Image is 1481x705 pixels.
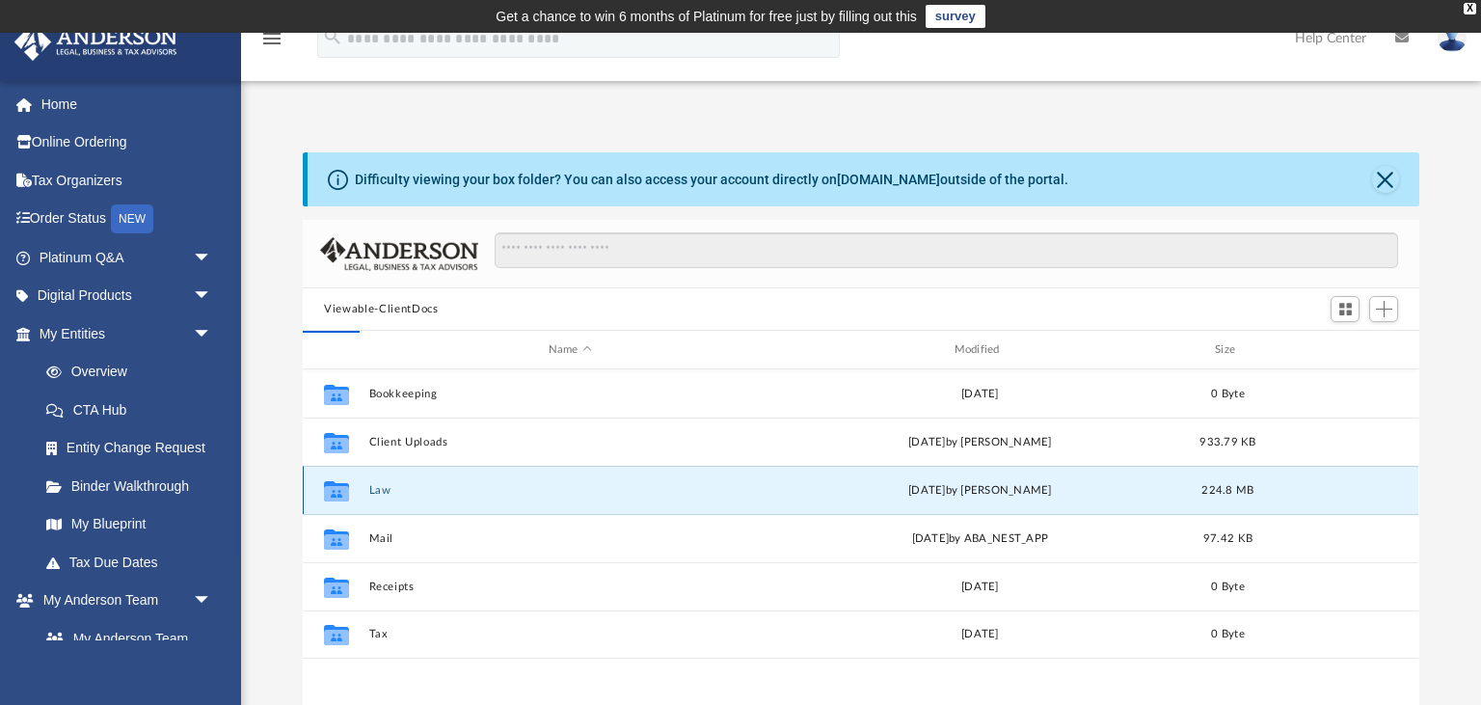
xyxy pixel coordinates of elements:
[779,579,1181,596] div: [DATE]
[1202,485,1254,496] span: 224.8 MB
[324,301,438,318] button: Viewable-ClientDocs
[369,581,771,593] button: Receipts
[13,85,241,123] a: Home
[13,277,241,315] a: Digital Productsarrow_drop_down
[193,238,231,278] span: arrow_drop_down
[13,582,231,620] a: My Anderson Teamarrow_drop_down
[779,626,1181,643] div: [DATE]
[27,391,241,429] a: CTA Hub
[13,123,241,162] a: Online Ordering
[369,388,771,400] button: Bookkeeping
[369,436,771,448] button: Client Uploads
[496,5,917,28] div: Get a chance to win 6 months of Platinum for free just by filling out this
[13,238,241,277] a: Platinum Q&Aarrow_drop_down
[779,341,1181,359] div: Modified
[1276,341,1411,359] div: id
[368,341,770,359] div: Name
[369,484,771,497] button: Law
[13,161,241,200] a: Tax Organizers
[13,314,241,353] a: My Entitiesarrow_drop_down
[779,434,1181,451] div: [DATE] by [PERSON_NAME]
[1190,341,1267,359] div: Size
[27,505,231,544] a: My Blueprint
[779,482,1181,500] div: [DATE] by [PERSON_NAME]
[27,429,241,468] a: Entity Change Request
[27,353,241,392] a: Overview
[1212,582,1246,592] span: 0 Byte
[355,170,1068,190] div: Difficulty viewing your box folder? You can also access your account directly on outside of the p...
[1212,389,1246,399] span: 0 Byte
[193,314,231,354] span: arrow_drop_down
[27,619,222,658] a: My Anderson Team
[13,200,241,239] a: Order StatusNEW
[837,172,940,187] a: [DOMAIN_NAME]
[260,27,283,50] i: menu
[1331,296,1360,323] button: Switch to Grid View
[1212,629,1246,639] span: 0 Byte
[27,543,241,582] a: Tax Due Dates
[369,628,771,640] button: Tax
[779,530,1181,548] div: [DATE] by ABA_NEST_APP
[779,386,1181,403] div: [DATE]
[9,23,183,61] img: Anderson Advisors Platinum Portal
[1203,533,1252,544] span: 97.42 KB
[311,341,360,359] div: id
[369,532,771,545] button: Mail
[1372,166,1399,193] button: Close
[193,582,231,621] span: arrow_drop_down
[322,26,343,47] i: search
[1369,296,1398,323] button: Add
[1438,24,1467,52] img: User Pic
[260,37,283,50] a: menu
[1200,437,1256,447] span: 933.79 KB
[1464,3,1476,14] div: close
[193,277,231,316] span: arrow_drop_down
[27,467,241,505] a: Binder Walkthrough
[111,204,153,233] div: NEW
[495,232,1398,269] input: Search files and folders
[926,5,985,28] a: survey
